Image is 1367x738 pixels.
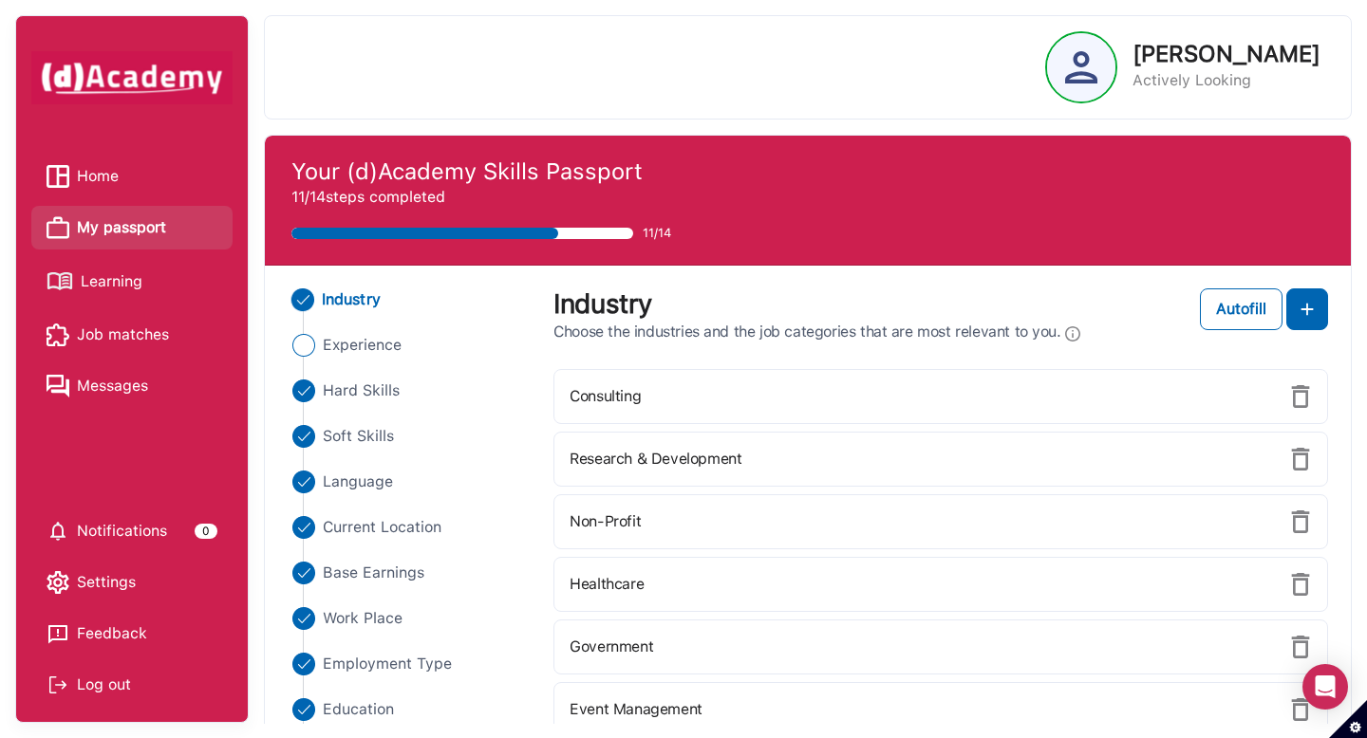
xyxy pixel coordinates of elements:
label: Research & Development [570,448,741,470]
li: Close [288,470,531,493]
label: Healthcare [570,573,644,596]
a: Feedback [47,619,217,648]
div: Log out [47,671,217,699]
img: ... [292,653,315,675]
p: 11/14 steps completed [291,186,1324,209]
img: ... [292,607,315,630]
a: Learning iconLearning [47,265,217,298]
li: Close [288,379,531,402]
img: delete [1289,385,1312,408]
div: Open Intercom Messenger [1302,664,1348,710]
img: Job matches icon [47,323,69,346]
span: Current Location [323,516,441,539]
li: Close [288,425,531,448]
img: add [1296,298,1319,321]
span: Home [77,162,119,191]
label: Non-Profit [570,510,641,533]
a: Job matches iconJob matches [47,321,217,349]
img: delete [1289,510,1312,533]
img: ... [292,379,315,402]
a: My passport iconMy passport [47,213,217,242]
span: Experience [323,334,402,357]
button: add [1286,288,1328,330]
span: Job matches [77,321,169,349]
span: Learning [81,268,142,296]
label: Industry [553,288,652,319]
img: delete [1289,448,1312,470]
img: ... [292,470,315,493]
li: Close [288,562,531,584]
div: Autofill [1216,298,1266,321]
img: Home icon [47,165,69,188]
li: Close [287,288,532,311]
img: My passport icon [47,216,69,239]
a: Home iconHome [47,162,217,191]
img: setting [47,520,69,543]
span: Settings [77,568,136,597]
span: My passport [77,213,166,242]
span: Language [323,470,393,493]
img: delete [1289,573,1312,596]
h4: Your (d)Academy Skills Passport [291,158,1324,186]
li: Close [288,698,531,721]
img: Messages icon [47,375,69,397]
img: delete [1289,698,1312,721]
img: ... [292,425,315,448]
span: Notifications [77,517,167,545]
label: Government [570,636,653,658]
div: 0 [195,524,217,539]
span: Choose the industries and the job categories that are most relevant to you. [553,323,1060,341]
img: feedback [47,622,69,645]
label: Event Management [570,698,702,721]
img: ... [291,288,314,311]
span: Soft Skills [323,425,394,448]
img: ... [292,698,315,721]
span: Messages [77,372,148,400]
img: Profile [1065,51,1097,83]
span: Employment Type [323,653,452,675]
img: delete [1289,636,1312,658]
li: Close [288,334,531,357]
li: Close [288,516,531,539]
label: Consulting [570,385,641,408]
a: Messages iconMessages [47,372,217,400]
img: setting [47,571,69,594]
button: Autofill [1200,288,1283,330]
li: Close [288,653,531,675]
img: ... [292,516,315,539]
span: Work Place [323,607,403,630]
img: dAcademy [31,51,233,104]
img: Log out [47,673,69,696]
img: ... [292,562,315,584]
img: Learning icon [47,265,73,298]
span: Hard Skills [323,379,400,402]
span: Education [323,698,394,721]
img: Info [1065,323,1080,345]
img: ... [292,334,315,357]
span: Base Earnings [323,562,424,584]
button: Set cookie preferences [1329,700,1367,738]
span: 11/14 [643,224,671,243]
li: Close [288,607,531,630]
p: [PERSON_NAME] [1133,43,1320,65]
p: Actively Looking [1133,69,1320,92]
span: Industry [322,288,381,311]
